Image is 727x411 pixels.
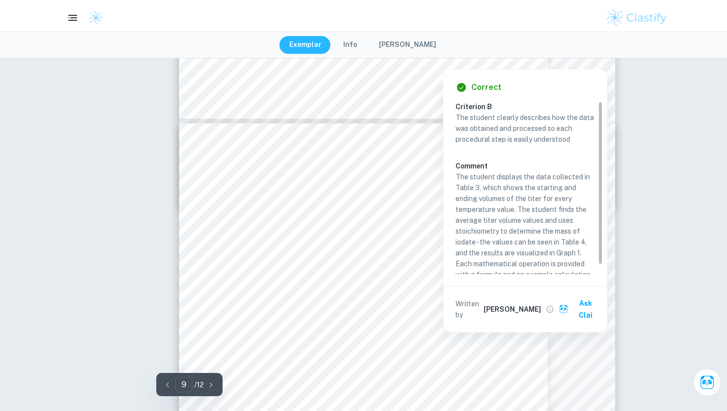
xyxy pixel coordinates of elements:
[455,112,595,145] p: The student clearly describes how the data was obtained and processed so each procedural step is ...
[455,171,595,280] p: The student displays the data collected in Table 3, which shows the starting and ending volumes o...
[557,294,602,324] button: Ask Clai
[369,36,446,54] button: [PERSON_NAME]
[484,304,541,315] h6: [PERSON_NAME]
[455,101,603,112] h6: Criterion B
[543,302,557,316] button: View full profile
[455,161,595,171] h6: Comment
[89,10,103,25] img: Clastify logo
[693,369,721,396] button: Ask Clai
[194,379,204,390] p: / 12
[333,36,367,54] button: Info
[559,304,568,314] img: clai.svg
[605,8,668,28] img: Clastify logo
[471,82,501,93] h6: Correct
[83,10,103,25] a: Clastify logo
[455,298,482,320] p: Written by
[279,36,331,54] button: Exemplar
